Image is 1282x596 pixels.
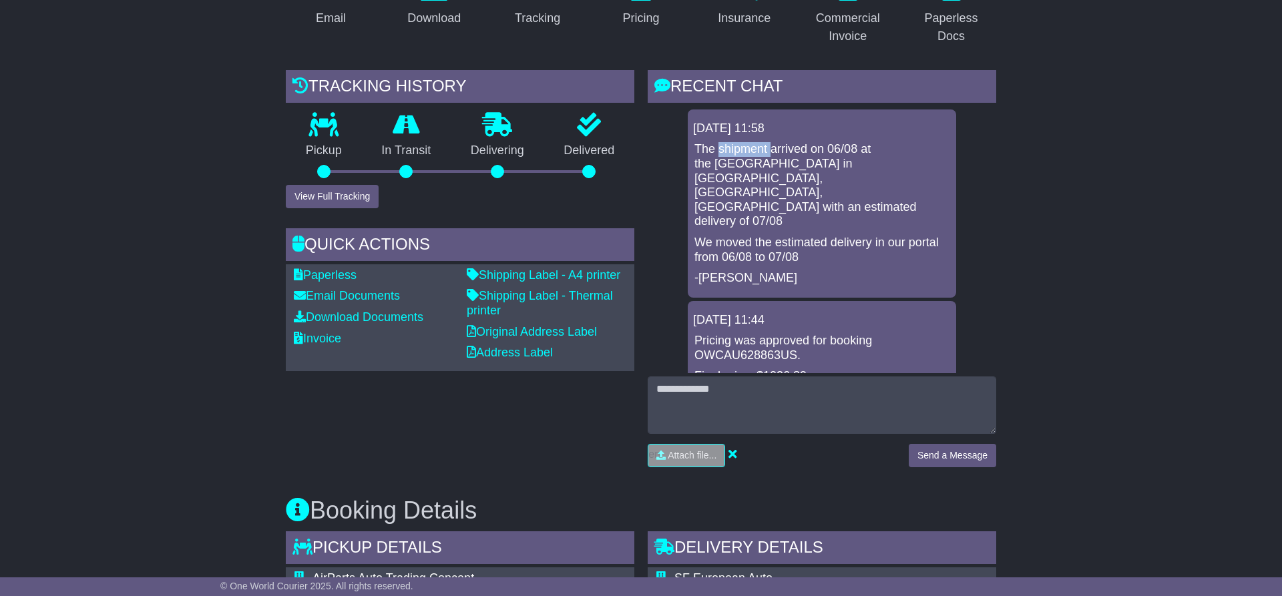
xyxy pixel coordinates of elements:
[694,236,949,264] p: We moved the estimated delivery in our portal from 06/08 to 07/08
[909,444,996,467] button: Send a Message
[694,271,949,286] p: -[PERSON_NAME]
[648,531,996,567] div: Delivery Details
[693,121,951,136] div: [DATE] 11:58
[694,334,949,362] p: Pricing was approved for booking OWCAU628863US.
[294,268,357,282] a: Paperless
[811,9,884,45] div: Commercial Invoice
[694,369,949,384] p: Final price: $1026.89.
[286,497,996,524] h3: Booking Details
[467,325,597,338] a: Original Address Label
[467,346,553,359] a: Address Label
[316,9,346,27] div: Email
[693,313,951,328] div: [DATE] 11:44
[467,268,620,282] a: Shipping Label - A4 printer
[648,70,996,106] div: RECENT CHAT
[515,9,560,27] div: Tracking
[407,9,461,27] div: Download
[451,143,544,158] p: Delivering
[312,571,474,585] span: AirParts Auto Trading Concept
[286,185,379,208] button: View Full Tracking
[694,142,949,229] p: The shipment arrived on 06/08 at the [GEOGRAPHIC_DATA] in [GEOGRAPHIC_DATA], [GEOGRAPHIC_DATA], [...
[294,289,400,302] a: Email Documents
[467,289,613,317] a: Shipping Label - Thermal printer
[220,581,413,591] span: © One World Courier 2025. All rights reserved.
[286,531,634,567] div: Pickup Details
[718,9,771,27] div: Insurance
[286,228,634,264] div: Quick Actions
[286,70,634,106] div: Tracking history
[286,143,362,158] p: Pickup
[674,571,773,585] span: SF European Auto
[622,9,659,27] div: Pricing
[362,143,451,158] p: In Transit
[294,332,341,345] a: Invoice
[544,143,635,158] p: Delivered
[294,310,423,324] a: Download Documents
[915,9,988,45] div: Paperless Docs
